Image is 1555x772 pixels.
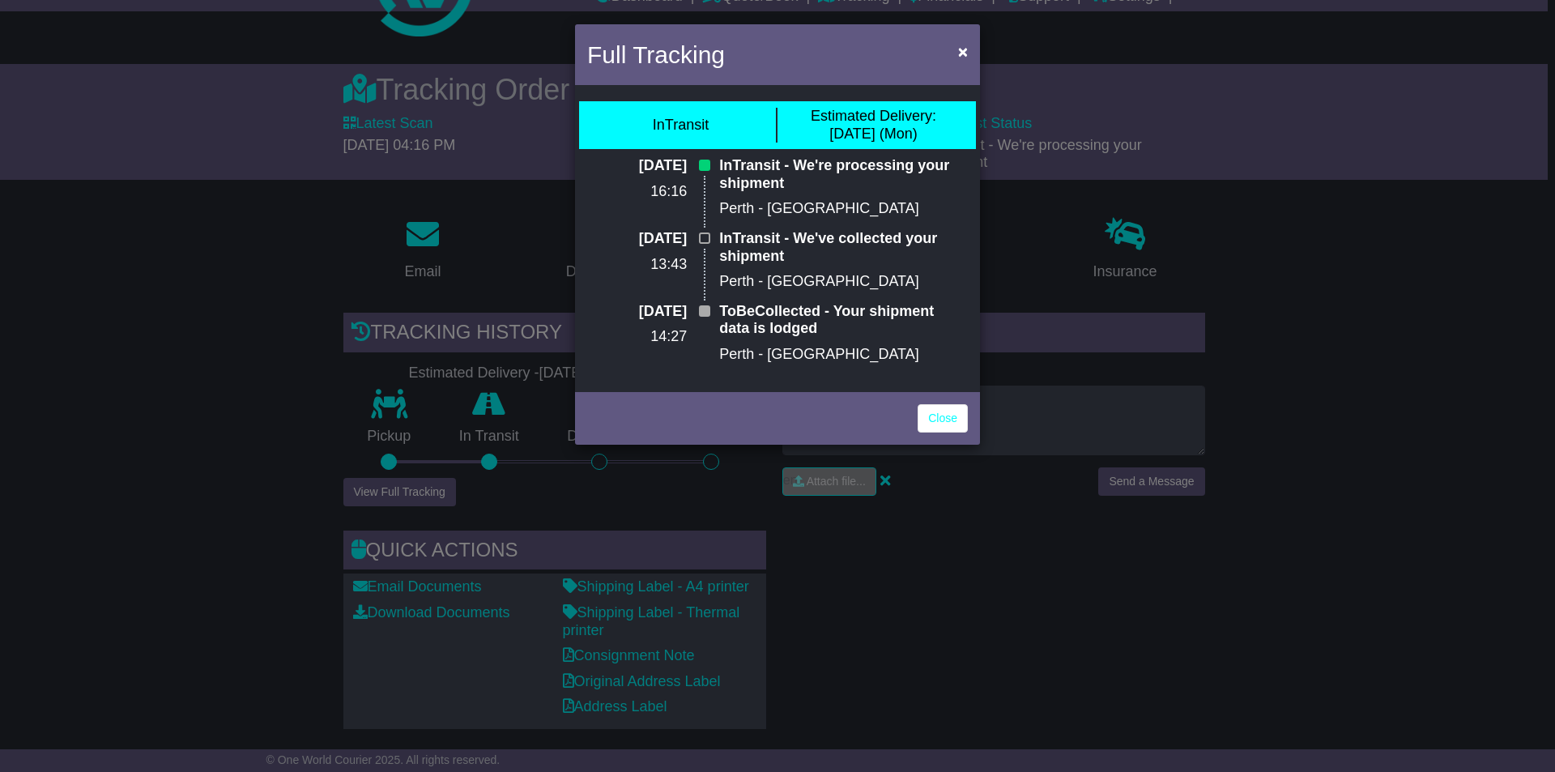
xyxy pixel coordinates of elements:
span: × [958,42,968,61]
p: Perth - [GEOGRAPHIC_DATA] [719,273,968,291]
p: 14:27 [587,328,687,346]
p: Perth - [GEOGRAPHIC_DATA] [719,346,968,364]
span: Estimated Delivery: [811,108,936,124]
p: ToBeCollected - Your shipment data is lodged [719,303,968,338]
p: InTransit - We're processing your shipment [719,157,968,192]
h4: Full Tracking [587,36,725,73]
p: Perth - [GEOGRAPHIC_DATA] [719,200,968,218]
p: [DATE] [587,230,687,248]
p: 13:43 [587,256,687,274]
p: [DATE] [587,303,687,321]
p: InTransit - We've collected your shipment [719,230,968,265]
div: [DATE] (Mon) [811,108,936,143]
a: Close [918,404,968,433]
p: 16:16 [587,183,687,201]
p: [DATE] [587,157,687,175]
button: Close [950,35,976,68]
div: InTransit [653,117,709,134]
